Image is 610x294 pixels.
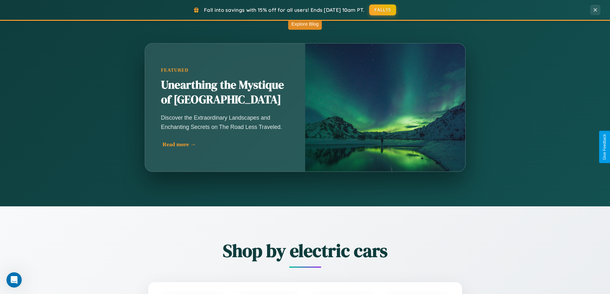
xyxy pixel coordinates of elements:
div: Read more → [163,141,291,148]
button: Explore Blog [288,18,322,30]
div: Give Feedback [602,134,607,160]
p: Discover the Extraordinary Landscapes and Enchanting Secrets on The Road Less Traveled. [161,113,289,131]
span: Fall into savings with 15% off for all users! Ends [DATE] 10am PT. [204,7,364,13]
button: FALL15 [369,4,396,15]
h2: Unearthing the Mystique of [GEOGRAPHIC_DATA] [161,78,289,107]
h2: Shop by electric cars [113,238,497,263]
iframe: Intercom live chat [6,272,22,288]
div: Featured [161,68,289,73]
